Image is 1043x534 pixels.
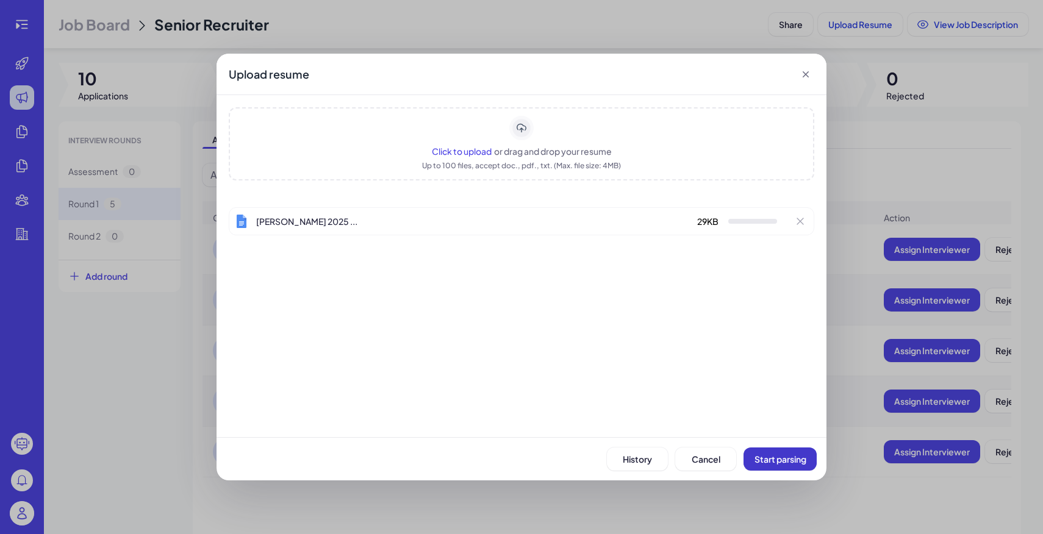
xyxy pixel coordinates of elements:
[754,454,806,465] span: Start parsing
[692,454,720,465] span: Cancel
[432,146,492,157] span: Click to upload
[422,160,621,172] div: Up to 100 files, accept doc., pdf., txt. (Max. file size: 4MB)
[494,146,612,157] span: or drag and drop your resume
[607,447,668,471] button: History
[792,213,809,230] button: Remove file
[256,215,697,227] div: Chaitali Swamy 2025 Resume.docx
[744,447,817,471] button: Start parsing
[229,107,814,180] div: Upload area
[697,215,719,227] div: 29 KB
[229,66,309,83] div: Upload resume
[623,454,652,465] span: History
[675,447,736,471] button: Cancel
